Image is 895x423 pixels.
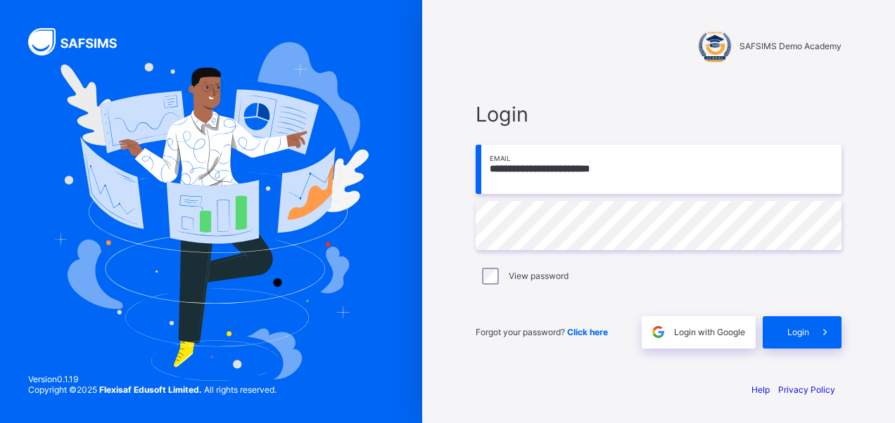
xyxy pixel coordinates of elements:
img: google.396cfc9801f0270233282035f929180a.svg [650,324,666,340]
span: Login with Google [674,327,745,337]
span: SAFSIMS Demo Academy [740,41,842,51]
strong: Flexisaf Edusoft Limited. [99,384,202,395]
a: Privacy Policy [778,384,835,395]
a: Click here [567,327,608,337]
span: Version 0.1.19 [28,374,277,384]
span: Forgot your password? [476,327,608,337]
span: Copyright © 2025 All rights reserved. [28,384,277,395]
img: SAFSIMS Logo [28,28,134,56]
img: Hero Image [53,42,369,381]
span: Login [476,102,842,126]
a: Help [751,384,770,395]
span: Login [787,327,809,337]
label: View password [509,271,569,281]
